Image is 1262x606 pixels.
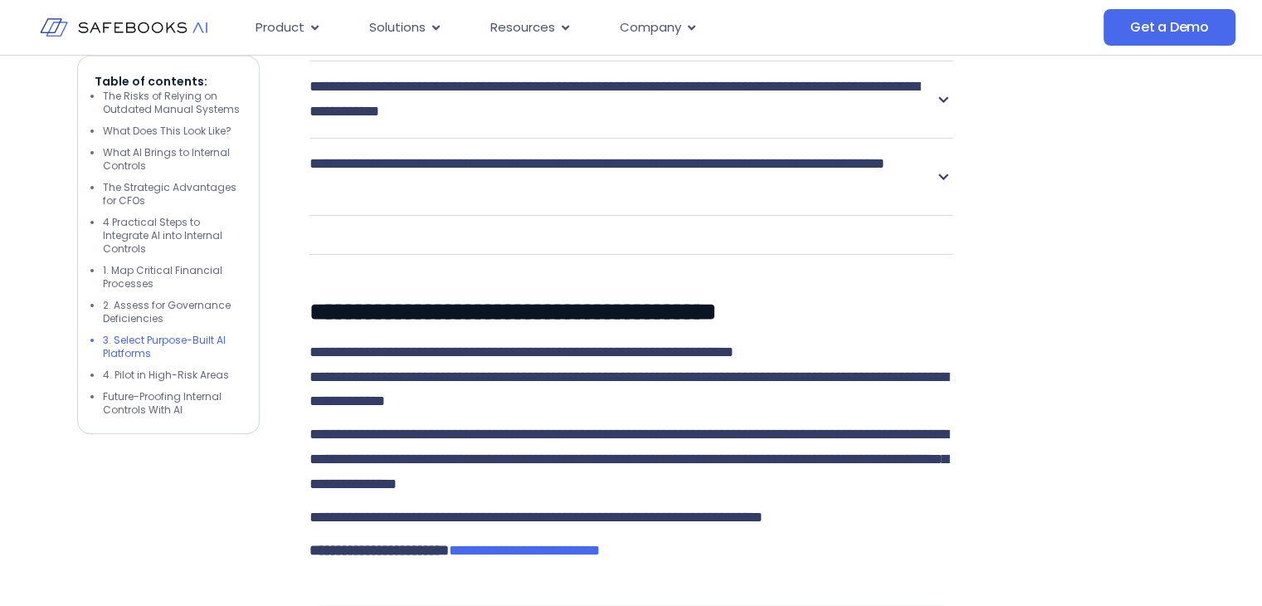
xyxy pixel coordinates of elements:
[103,125,242,138] li: What Does This Look Like?
[95,73,242,90] p: Table of contents:
[256,18,305,37] span: Product
[103,90,242,116] li: The Risks of Relying on Outdated Manual Systems
[103,146,242,173] li: What AI Brings to Internal Controls
[1130,19,1209,36] span: Get a Demo
[103,181,242,208] li: The Strategic Advantages for CFOs
[103,264,242,291] li: 1. Map Critical Financial Processes
[103,216,242,256] li: 4 Practical Steps to Integrate AI into Internal Controls
[103,369,242,382] li: 4. Pilot in High-Risk Areas
[242,12,960,44] div: Menu Toggle
[103,390,242,417] li: Future-Proofing Internal Controls With AI
[103,334,242,360] li: 3. Select Purpose-Built AI Platforms
[1104,9,1235,46] a: Get a Demo
[620,18,681,37] span: Company
[103,299,242,325] li: 2. Assess for Governance Deficiencies
[242,12,960,44] nav: Menu
[490,18,555,37] span: Resources
[369,18,426,37] span: Solutions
